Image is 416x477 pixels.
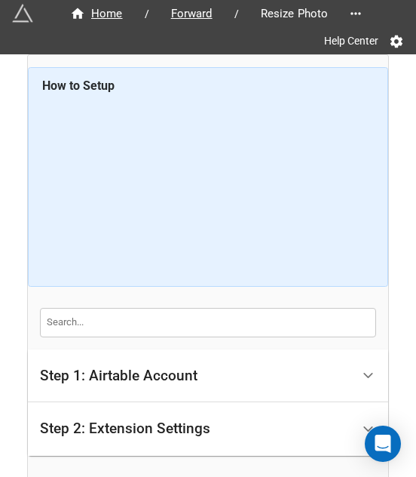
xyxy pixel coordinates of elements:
div: Home [70,5,123,23]
nav: breadcrumb [54,5,344,23]
li: / [145,6,149,22]
div: Step 2: Extension Settings [28,402,388,456]
input: Search... [40,308,376,337]
div: Open Intercom Messenger [365,426,401,462]
span: Forward [162,5,222,23]
li: / [234,6,239,22]
div: Step 1: Airtable Account [28,349,388,403]
div: Step 1: Airtable Account [40,368,197,383]
span: Resize Photo [252,5,338,23]
a: Home [54,5,139,23]
iframe: How to Resize Images on Airtable in Bulk! [42,100,375,274]
b: How to Setup [42,78,115,93]
a: Help Center [314,27,389,54]
div: Step 2: Extension Settings [40,421,210,436]
img: miniextensions-icon.73ae0678.png [12,3,33,24]
a: Forward [155,5,228,23]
